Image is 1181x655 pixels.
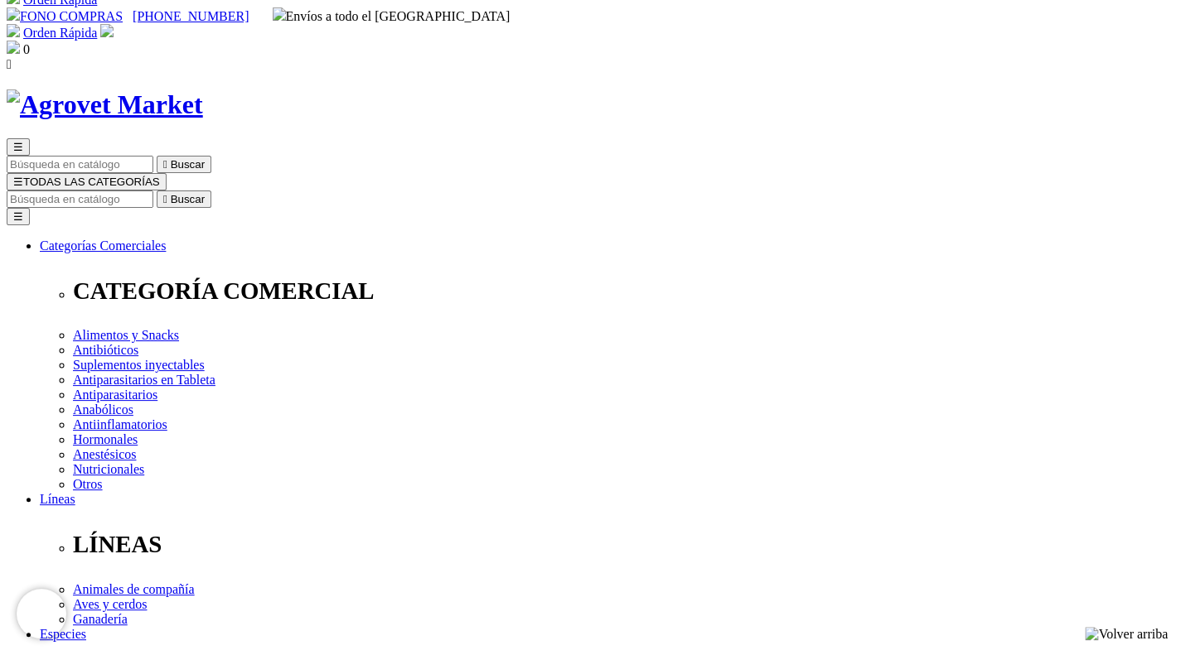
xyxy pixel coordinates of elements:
img: shopping-bag.svg [7,41,20,54]
a: Ganadería [73,612,128,626]
button: ☰TODAS LAS CATEGORÍAS [7,173,167,190]
input: Buscar [7,156,153,173]
span: Buscar [171,193,205,205]
span: Buscar [171,158,205,171]
button:  Buscar [157,190,211,208]
a: Hormonales [73,432,138,446]
a: Suplementos inyectables [73,358,205,372]
iframe: Brevo live chat [17,589,66,638]
a: Antibióticos [73,343,138,357]
a: Anestésicos [73,447,136,461]
a: Antiparasitarios en Tableta [73,373,215,387]
a: Aves y cerdos [73,597,147,611]
a: Nutricionales [73,462,144,476]
a: Anabólicos [73,402,133,417]
img: Agrovet Market [7,89,203,120]
p: LÍNEAS [73,531,1174,558]
p: CATEGORÍA COMERCIAL [73,277,1174,305]
a: Antiparasitarios [73,388,157,402]
img: shopping-cart.svg [7,24,20,37]
span: 0 [23,42,30,56]
img: phone.svg [7,7,20,21]
i:  [163,158,167,171]
img: Volver arriba [1085,627,1168,642]
a: FONO COMPRAS [7,9,123,23]
a: [PHONE_NUMBER] [133,9,249,23]
a: Categorías Comerciales [40,238,166,253]
button: ☰ [7,208,30,225]
a: Animales de compañía [73,582,195,596]
span: ☰ [13,176,23,188]
input: Buscar [7,190,153,208]
i:  [163,193,167,205]
img: user.svg [100,24,114,37]
button: ☰ [7,138,30,156]
a: Líneas [40,492,75,506]
a: Acceda a su cuenta de cliente [100,26,114,40]
a: Especies [40,627,86,641]
button:  Buscar [157,156,211,173]
a: Orden Rápida [23,26,97,40]
a: Alimentos y Snacks [73,328,179,342]
span: ☰ [13,141,23,153]
a: Otros [73,477,103,491]
a: Antiinflamatorios [73,417,167,431]
span: Envíos a todo el [GEOGRAPHIC_DATA] [273,9,511,23]
i:  [7,57,12,71]
img: delivery-truck.svg [273,7,286,21]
